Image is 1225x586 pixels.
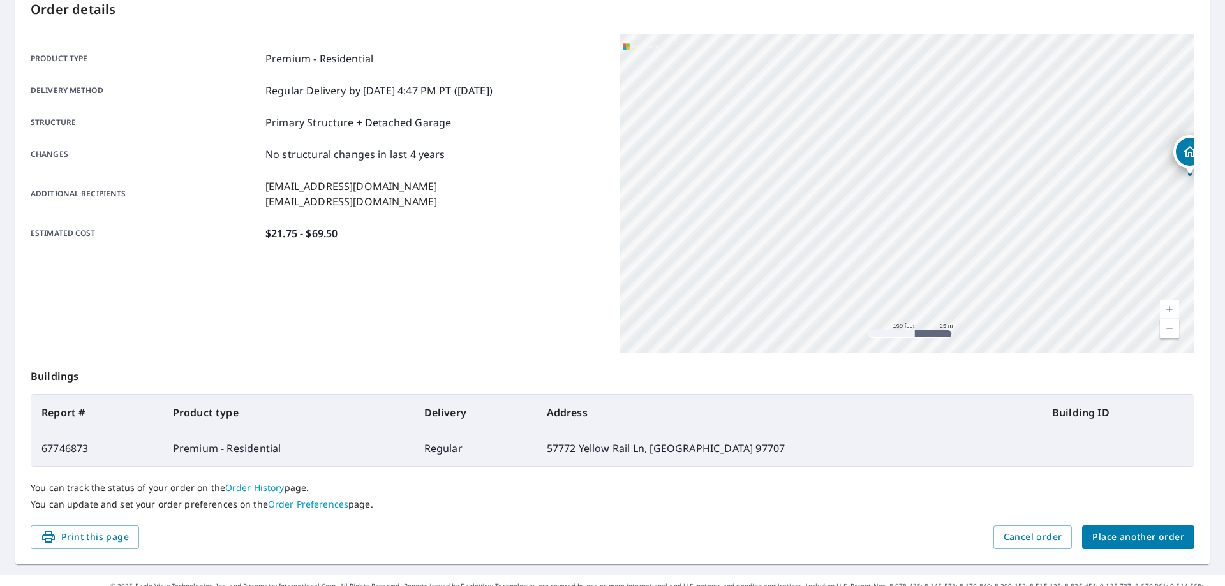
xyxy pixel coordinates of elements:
[31,226,260,241] p: Estimated cost
[1160,300,1179,319] a: Current Level 18, Zoom In
[163,430,414,466] td: Premium - Residential
[993,525,1073,549] button: Cancel order
[31,499,1194,510] p: You can update and set your order preferences on the page.
[265,83,493,98] p: Regular Delivery by [DATE] 4:47 PM PT ([DATE])
[31,115,260,130] p: Structure
[1082,525,1194,549] button: Place another order
[1092,529,1184,545] span: Place another order
[31,353,1194,394] p: Buildings
[163,395,414,430] th: Product type
[225,481,285,494] a: Order History
[1160,319,1179,338] a: Current Level 18, Zoom Out
[268,498,348,510] a: Order Preferences
[31,525,139,549] button: Print this page
[31,482,1194,494] p: You can track the status of your order on the page.
[1004,529,1062,545] span: Cancel order
[537,430,1042,466] td: 57772 Yellow Rail Ln, [GEOGRAPHIC_DATA] 97707
[31,147,260,162] p: Changes
[31,51,260,66] p: Product type
[265,51,373,66] p: Premium - Residential
[537,395,1042,430] th: Address
[31,83,260,98] p: Delivery method
[414,430,537,466] td: Regular
[31,179,260,209] p: Additional recipients
[1042,395,1194,430] th: Building ID
[265,115,451,130] p: Primary Structure + Detached Garage
[31,395,163,430] th: Report #
[1173,135,1206,175] div: Dropped pin, building 1, Residential property, 57772 Yellow Rail Ln Bend, OR 97707
[414,395,537,430] th: Delivery
[41,529,129,545] span: Print this page
[31,430,163,466] td: 67746873
[265,147,445,162] p: No structural changes in last 4 years
[265,226,338,241] p: $21.75 - $69.50
[265,179,437,194] p: [EMAIL_ADDRESS][DOMAIN_NAME]
[265,194,437,209] p: [EMAIL_ADDRESS][DOMAIN_NAME]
